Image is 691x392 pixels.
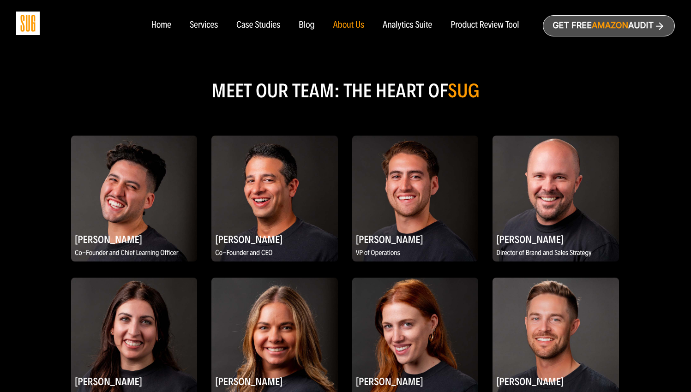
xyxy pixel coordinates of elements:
[211,248,338,259] p: Co-Founder and CEO
[543,15,675,36] a: Get freeAmazonAudit
[236,20,280,30] a: Case Studies
[333,20,365,30] a: About Us
[299,20,315,30] a: Blog
[16,12,40,35] img: Sug
[71,372,198,390] h2: [PERSON_NAME]
[71,248,198,259] p: Co-Founder and Chief Learning Officer
[383,20,432,30] a: Analytics Suite
[352,136,479,262] img: Marco Tejada, VP of Operations
[592,21,628,30] span: Amazon
[211,136,338,262] img: Evan Kesner, Co-Founder and CEO
[211,230,338,248] h2: [PERSON_NAME]
[448,79,480,102] span: SUG
[71,230,198,248] h2: [PERSON_NAME]
[493,248,619,259] p: Director of Brand and Sales Strategy
[352,230,479,248] h2: [PERSON_NAME]
[493,372,619,390] h2: [PERSON_NAME]
[151,20,171,30] a: Home
[493,136,619,262] img: Brett Vetter, Director of Brand and Sales Strategy
[451,20,519,30] a: Product Review Tool
[352,372,479,390] h2: [PERSON_NAME]
[211,372,338,390] h2: [PERSON_NAME]
[190,20,218,30] a: Services
[493,230,619,248] h2: [PERSON_NAME]
[71,136,198,262] img: Daniel Tejada, Co-Founder and Chief Learning Officer
[352,248,479,259] p: VP of Operations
